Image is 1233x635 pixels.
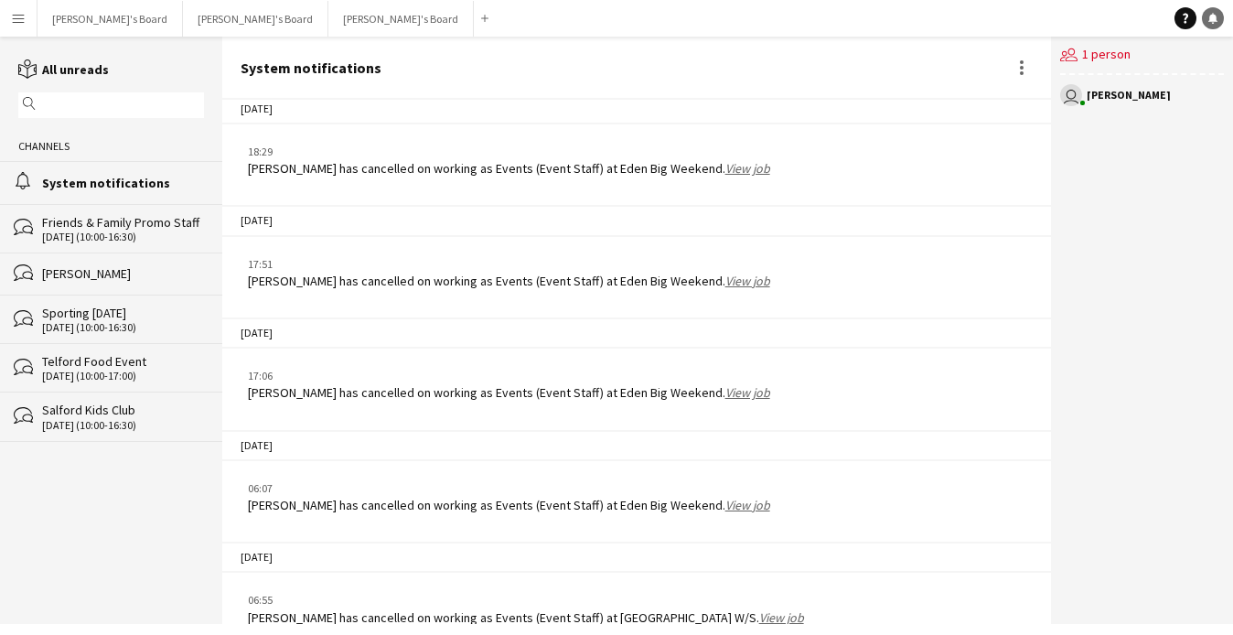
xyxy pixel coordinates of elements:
[42,214,204,231] div: Friends & Family Promo Staff
[42,265,204,282] div: [PERSON_NAME]
[248,384,770,401] div: [PERSON_NAME] has cancelled on working as Events (Event Staff) at Eden Big Weekend.
[1060,37,1224,75] div: 1 person
[42,321,204,334] div: [DATE] (10:00-16:30)
[1087,90,1171,101] div: [PERSON_NAME]
[725,384,770,401] a: View job
[18,61,109,78] a: All unreads
[248,273,770,289] div: [PERSON_NAME] has cancelled on working as Events (Event Staff) at Eden Big Weekend.
[759,609,804,626] a: View job
[248,609,804,626] div: [PERSON_NAME] has cancelled on working as Events (Event Staff) at [GEOGRAPHIC_DATA] W/S.
[222,542,1051,573] div: [DATE]
[248,368,770,384] div: 17:06
[725,273,770,289] a: View job
[222,430,1051,461] div: [DATE]
[38,1,183,37] button: [PERSON_NAME]'s Board
[241,59,381,76] div: System notifications
[248,592,804,608] div: 06:55
[42,370,204,382] div: [DATE] (10:00-17:00)
[248,144,770,160] div: 18:29
[42,419,204,432] div: [DATE] (10:00-16:30)
[183,1,328,37] button: [PERSON_NAME]'s Board
[248,480,770,497] div: 06:07
[725,160,770,177] a: View job
[222,317,1051,349] div: [DATE]
[248,160,770,177] div: [PERSON_NAME] has cancelled on working as Events (Event Staff) at Eden Big Weekend.
[248,256,770,273] div: 17:51
[42,231,204,243] div: [DATE] (10:00-16:30)
[42,353,204,370] div: Telford Food Event
[222,93,1051,124] div: [DATE]
[42,175,204,191] div: System notifications
[248,497,770,513] div: [PERSON_NAME] has cancelled on working as Events (Event Staff) at Eden Big Weekend.
[42,305,204,321] div: Sporting [DATE]
[725,497,770,513] a: View job
[42,402,204,418] div: Salford Kids Club
[222,205,1051,236] div: [DATE]
[328,1,474,37] button: [PERSON_NAME]'s Board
